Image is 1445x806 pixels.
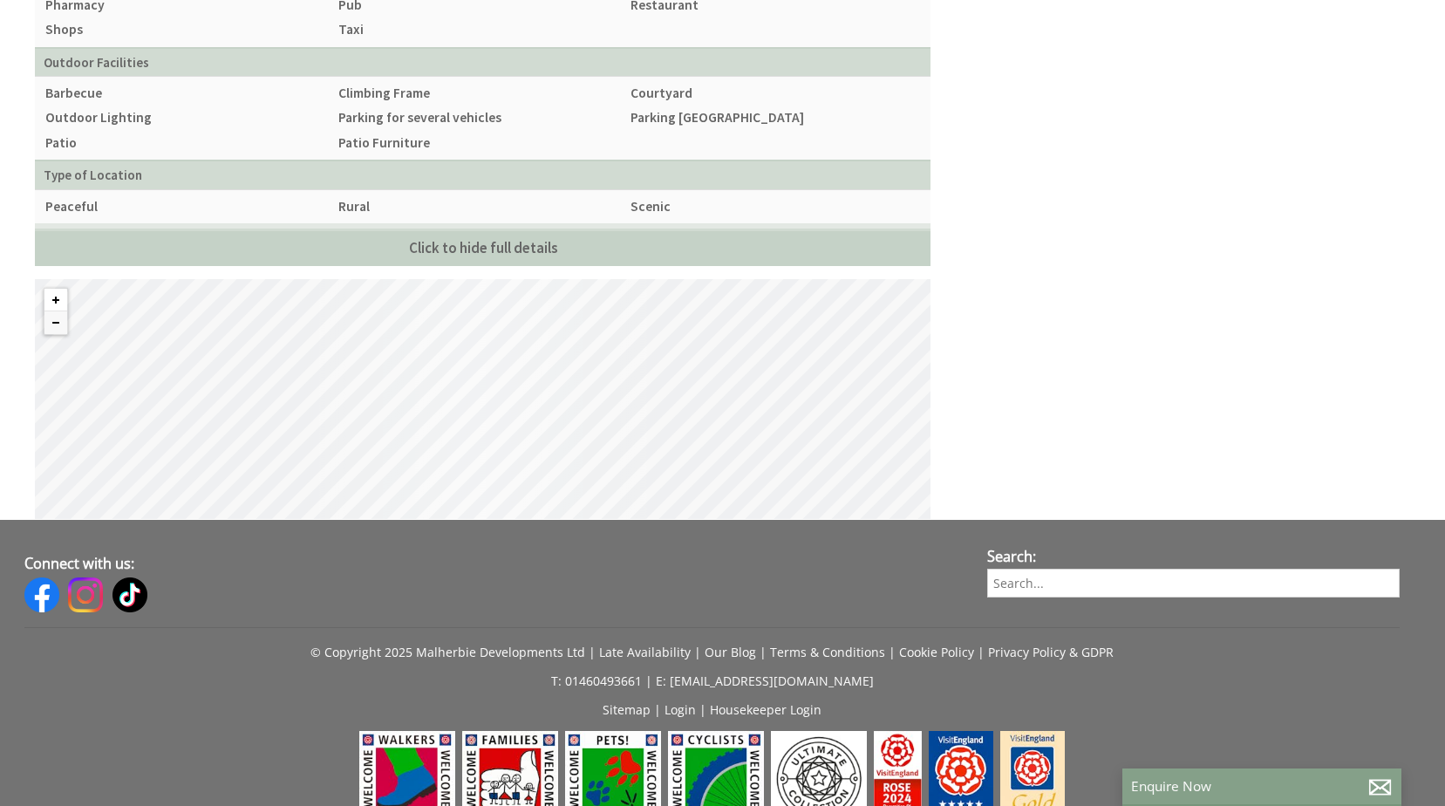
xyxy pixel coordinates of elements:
a: Login [665,701,696,718]
span: | [760,644,767,660]
li: Patio Furniture [337,131,630,155]
span: | [699,701,706,718]
li: Scenic [629,195,922,219]
canvas: Map [35,279,930,519]
a: Late Availability [599,644,691,660]
img: Instagram [68,577,103,612]
a: Terms & Conditions [770,644,885,660]
a: E: [EMAIL_ADDRESS][DOMAIN_NAME] [656,673,874,689]
input: Search... [987,569,1400,598]
a: © Copyright 2025 Malherbie Developments Ltd [310,644,585,660]
li: Climbing Frame [337,81,630,106]
span: | [589,644,596,660]
button: Zoom out [44,311,67,334]
button: Zoom in [44,289,67,311]
a: T: 01460493661 [551,673,642,689]
li: Shops [44,17,337,42]
li: Parking for several vehicles [337,106,630,130]
span: | [889,644,896,660]
span: | [654,701,661,718]
a: Cookie Policy [899,644,974,660]
li: Patio [44,131,337,155]
img: Tiktok [112,577,147,612]
li: Barbecue [44,81,337,106]
li: Outdoor Lighting [44,106,337,130]
span: | [645,673,652,689]
li: Rural [337,195,630,219]
span: | [978,644,985,660]
a: Privacy Policy & GDPR [988,644,1114,660]
h3: Connect with us: [24,554,959,573]
p: Enquire Now [1131,777,1393,796]
a: Sitemap [603,701,651,718]
li: Peaceful [44,195,337,219]
th: Outdoor Facilities [35,48,930,77]
th: Type of Location [35,161,930,189]
li: Courtyard [629,81,922,106]
h3: Search: [987,547,1400,566]
li: Parking [GEOGRAPHIC_DATA] [629,106,922,130]
a: Housekeeper Login [710,701,821,718]
img: Facebook [24,577,59,612]
li: Taxi [337,17,630,42]
a: Our Blog [705,644,756,660]
span: | [694,644,701,660]
a: Click to hide full details [35,229,930,266]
